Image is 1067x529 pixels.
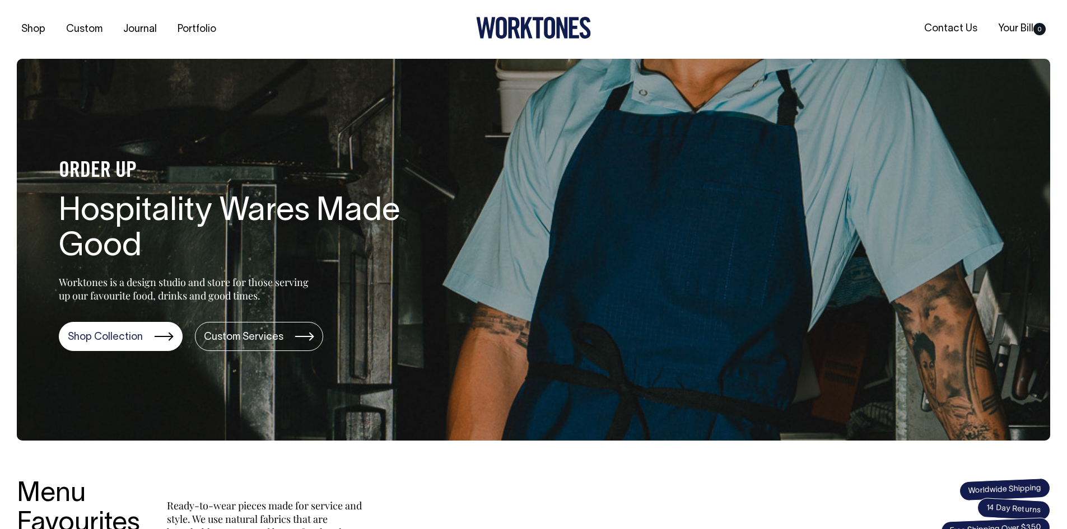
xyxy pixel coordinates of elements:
span: 0 [1033,23,1046,35]
span: 14 Day Returns [977,498,1051,521]
a: Custom Services [195,322,323,351]
h4: ORDER UP [59,160,417,183]
p: Worktones is a design studio and store for those serving up our favourite food, drinks and good t... [59,275,314,302]
a: Shop [17,20,50,39]
a: Journal [119,20,161,39]
a: Shop Collection [59,322,183,351]
a: Portfolio [173,20,221,39]
a: Custom [62,20,107,39]
a: Your Bill0 [994,20,1050,38]
a: Contact Us [920,20,982,38]
span: Worldwide Shipping [959,477,1050,501]
h1: Hospitality Wares Made Good [59,194,417,266]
